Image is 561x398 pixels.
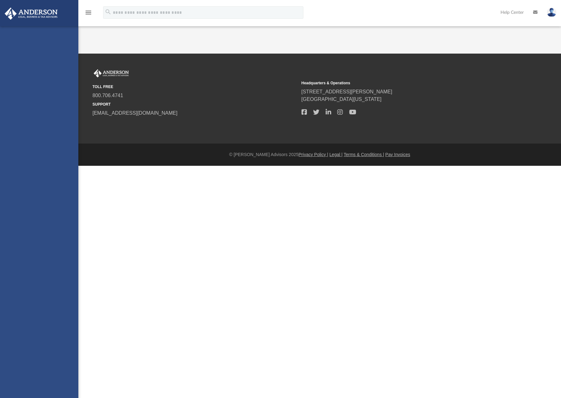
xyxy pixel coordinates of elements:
a: 800.706.4741 [92,93,123,98]
i: search [105,8,112,15]
small: Headquarters & Operations [301,80,506,86]
img: Anderson Advisors Platinum Portal [3,8,60,20]
a: Pay Invoices [385,152,410,157]
div: © [PERSON_NAME] Advisors 2025 [78,151,561,158]
a: [STREET_ADDRESS][PERSON_NAME] [301,89,392,94]
a: Privacy Policy | [299,152,328,157]
small: TOLL FREE [92,84,297,90]
img: User Pic [547,8,556,17]
a: [GEOGRAPHIC_DATA][US_STATE] [301,97,382,102]
i: menu [85,9,92,16]
small: SUPPORT [92,102,297,107]
a: Legal | [329,152,343,157]
a: [EMAIL_ADDRESS][DOMAIN_NAME] [92,110,177,116]
img: Anderson Advisors Platinum Portal [92,69,130,77]
a: Terms & Conditions | [344,152,384,157]
a: menu [85,12,92,16]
